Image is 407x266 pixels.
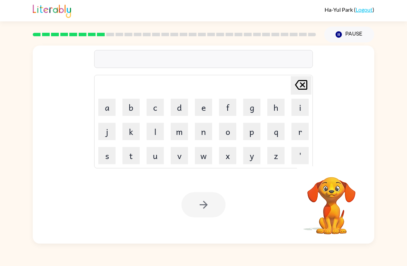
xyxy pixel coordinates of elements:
button: j [98,123,116,140]
button: y [243,147,260,164]
div: ( ) [325,6,374,13]
button: w [195,147,212,164]
button: f [219,99,236,116]
button: ' [291,147,309,164]
button: o [219,123,236,140]
button: g [243,99,260,116]
button: b [122,99,140,116]
button: t [122,147,140,164]
button: a [98,99,116,116]
button: s [98,147,116,164]
button: u [147,147,164,164]
button: n [195,123,212,140]
button: v [171,147,188,164]
button: e [195,99,212,116]
button: c [147,99,164,116]
button: l [147,123,164,140]
button: p [243,123,260,140]
button: q [267,123,285,140]
button: Pause [324,27,374,42]
button: h [267,99,285,116]
img: Literably [33,3,71,18]
a: Logout [356,6,373,13]
button: z [267,147,285,164]
button: d [171,99,188,116]
video: Your browser must support playing .mp4 files to use Literably. Please try using another browser. [297,166,366,235]
span: Ha-Yul Park [325,6,354,13]
button: m [171,123,188,140]
button: x [219,147,236,164]
button: k [122,123,140,140]
button: r [291,123,309,140]
button: i [291,99,309,116]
